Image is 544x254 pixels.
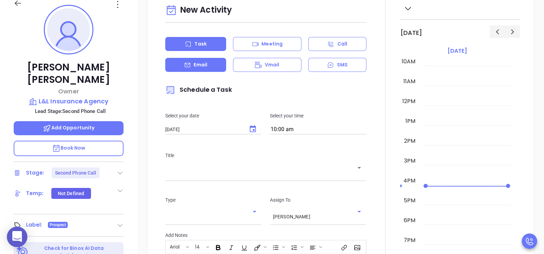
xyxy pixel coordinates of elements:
div: 1pm [404,117,417,125]
span: Font size [191,241,211,253]
p: Email [194,61,207,68]
p: [PERSON_NAME] [PERSON_NAME] [14,61,124,86]
button: Next day [505,25,520,38]
span: Book Now [52,144,86,151]
div: 4pm [402,177,417,185]
button: Choose date, selected date is Sep 12, 2025 [245,121,261,137]
div: Second Phone Call [55,167,96,178]
span: Insert Image [350,241,363,253]
p: Select your time [270,112,366,119]
span: Bold [211,241,224,253]
p: Title [165,152,366,159]
p: Lead Stage: Second Phone Call [17,107,124,116]
div: Not Defined [58,188,84,199]
p: Select your date [165,112,262,119]
div: 5pm [402,196,417,205]
div: Temp: [26,188,44,199]
button: Previous day [490,25,505,38]
div: 3pm [403,157,417,165]
span: Insert link [337,241,350,253]
span: Underline [237,241,250,253]
p: Add Notes [165,231,366,239]
p: Assign To [270,196,366,204]
div: 12pm [401,97,417,105]
button: Open [250,207,259,216]
span: Schedule a Task [165,85,232,94]
p: Owner [14,87,124,96]
p: Task [194,40,206,48]
p: Vmail [265,61,280,68]
span: Arial [166,243,183,248]
p: Type [165,196,262,204]
p: Call [337,40,347,48]
span: Align [306,241,324,253]
p: Meeting [261,40,283,48]
span: Prospect [50,221,66,229]
div: 10am [400,58,417,66]
a: L&L Insurance Agency [14,97,124,106]
span: Font family [166,241,191,253]
a: [DATE] [446,46,468,56]
span: Insert Ordered List [287,241,305,253]
span: Fill color or set the text color [250,241,268,253]
button: Open [354,207,364,216]
div: New Activity [165,2,366,19]
span: Italic [224,241,237,253]
div: 11am [402,77,417,86]
div: Stage: [26,168,44,178]
img: profile-user [47,8,90,51]
h2: [DATE] [400,29,422,37]
span: 14 [192,243,203,248]
button: 14 [192,241,205,253]
p: SMS [337,61,348,68]
div: 7pm [402,236,417,244]
button: Arial [166,241,185,253]
input: MM/DD/YYYY [165,127,242,132]
span: Add Opportunity [43,124,95,131]
div: 6pm [402,216,417,225]
div: Label: [26,220,42,230]
span: Insert Unordered List [269,241,287,253]
button: Open [354,163,364,173]
div: 2pm [403,137,417,145]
